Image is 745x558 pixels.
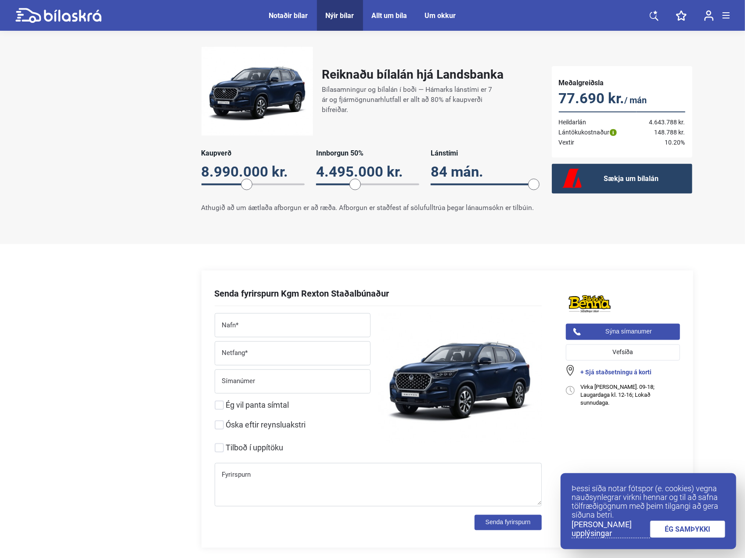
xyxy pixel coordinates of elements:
[552,164,692,194] a: Sækja um bílalán
[322,67,504,82] h2: Reiknaðu bílalán hjá Landsbanka
[431,163,534,180] div: 84 mán.
[326,11,354,20] a: Nýir bílar
[637,127,685,138] td: 148.788 kr.
[572,520,650,538] a: [PERSON_NAME] upplýsingar
[202,203,534,213] p: Athugið að um áætlaða afborgun er að ræða. Afborgun er staðfest af sölufulltrúa þegar lánaumsókn ...
[316,149,419,157] div: Innborgun 50%
[612,348,633,357] span: Vefsíða
[581,384,680,407] span: Virka [PERSON_NAME]. 09-18; Laugardaga kl. 12-16; Lokað sunnudaga.
[605,327,652,337] span: Sýna símanumer
[322,85,495,115] p: Bílasamningur og bílalán í boði — Hámarks lánstími er 7 ár og fjármögnunarhlutfall er allt að 80%...
[581,370,680,376] a: + Sjá staðsetningu á korti
[559,90,685,109] p: 77.690 kr.
[378,313,542,443] img: 1703032602_7853521392466774067_56658507560476944.jpg
[559,79,685,87] h5: Meðalgreiðsla
[637,138,685,148] td: 10.20%
[226,443,284,453] span: Tilboð í uppítöku
[566,344,680,361] a: Vefsíða
[572,484,725,519] p: Þessi síða notar fótspor (e. cookies) vegna nauðsynlegrar virkni hennar og til að safna tölfræðig...
[202,149,305,157] div: Kaupverð
[226,420,306,430] span: Óska eftir reynsluakstri
[372,11,407,20] a: Allt um bíla
[215,288,389,299] div: Senda fyrirspurn Kgm Rexton Staðalbúnaður
[625,95,647,105] span: / mán
[559,127,637,138] td: Lántökukostnaður
[475,515,542,530] button: Senda fyrirspurn
[650,521,726,538] a: ÉG SAMÞYKKI
[226,401,289,410] span: Ég vil panta símtal
[202,163,305,180] div: 8.990.000 kr.
[269,11,308,20] a: Notaðir bílar
[559,112,637,127] td: Heildarlán
[431,149,534,157] div: Lánstími
[704,10,714,21] img: user-login.svg
[566,324,680,340] button: Sýna símanumer
[316,163,419,180] div: 4.495.000 kr.
[559,138,637,148] td: Vextir
[637,112,685,127] td: 4.643.788 kr.
[425,11,456,20] a: Um okkur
